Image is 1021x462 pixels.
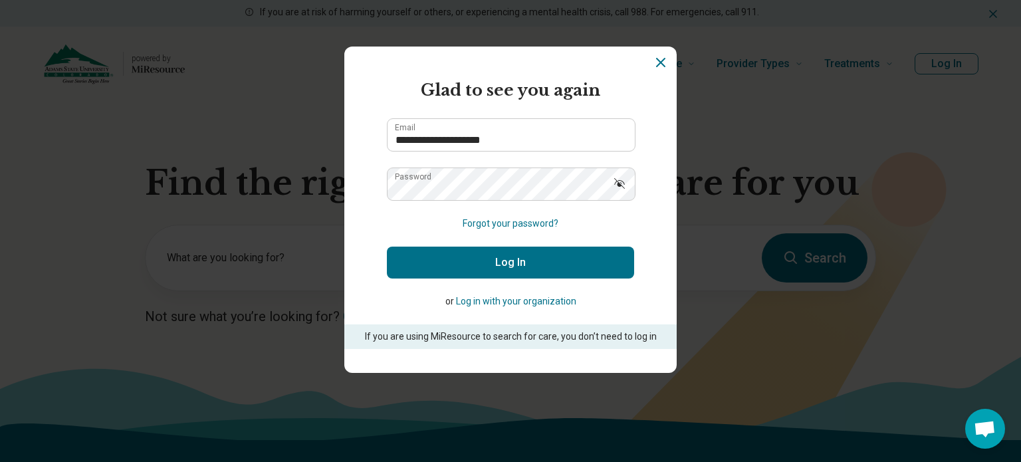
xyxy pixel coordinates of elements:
button: Log In [387,247,634,279]
label: Password [395,173,431,181]
p: If you are using MiResource to search for care, you don’t need to log in [363,330,658,344]
button: Forgot your password? [463,217,558,231]
section: Login Dialog [344,47,677,373]
button: Show password [605,168,634,199]
button: Log in with your organization [456,294,576,308]
p: or [387,294,634,308]
h2: Glad to see you again [387,78,634,102]
label: Email [395,124,415,132]
button: Dismiss [653,55,669,70]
